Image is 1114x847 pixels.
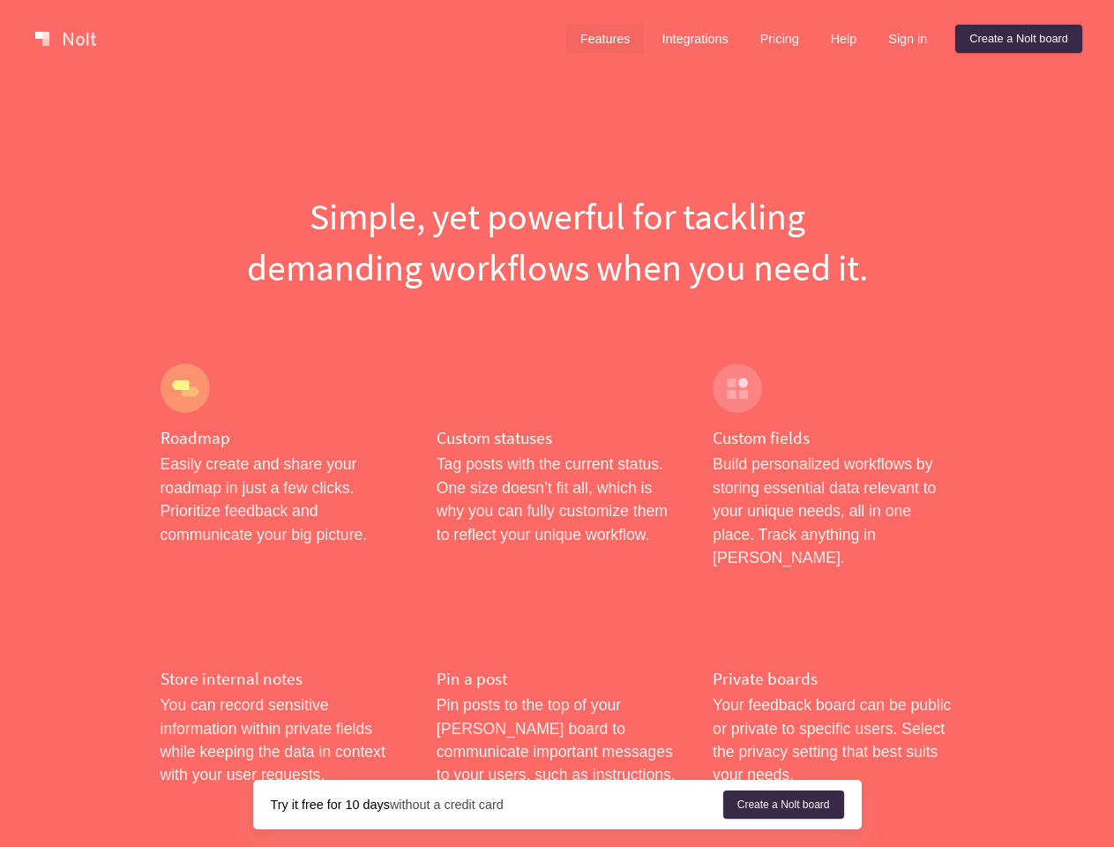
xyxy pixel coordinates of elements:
a: Features [566,25,645,53]
p: Tag posts with the current status. One size doesn’t fit all, which is why you can fully customize... [437,453,677,546]
a: Help [817,25,871,53]
h1: Simple, yet powerful for tackling demanding workflows when you need it. [161,191,954,293]
h4: Roadmap [161,427,401,449]
a: Sign in [874,25,941,53]
h4: Pin a post [437,668,677,690]
a: Create a Nolt board [955,25,1082,53]
p: Build personalized workflows by storing essential data relevant to your unique needs, all in one ... [713,453,953,569]
div: without a credit card [271,796,723,813]
h4: Private boards [713,668,953,690]
h4: Custom fields [713,427,953,449]
p: Pin posts to the top of your [PERSON_NAME] board to communicate important messages to your users,... [437,693,677,810]
h4: Custom statuses [437,427,677,449]
strong: Try it free for 10 days [271,798,390,812]
h4: Store internal notes [161,668,401,690]
p: Easily create and share your roadmap in just a few clicks. Prioritize feedback and communicate yo... [161,453,401,546]
p: You can record sensitive information within private fields while keeping the data in context with... [161,693,401,787]
a: Pricing [746,25,813,53]
a: Integrations [647,25,742,53]
p: Your feedback board can be public or private to specific users. Select the privacy setting that b... [713,693,953,787]
a: Create a Nolt board [723,791,844,819]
